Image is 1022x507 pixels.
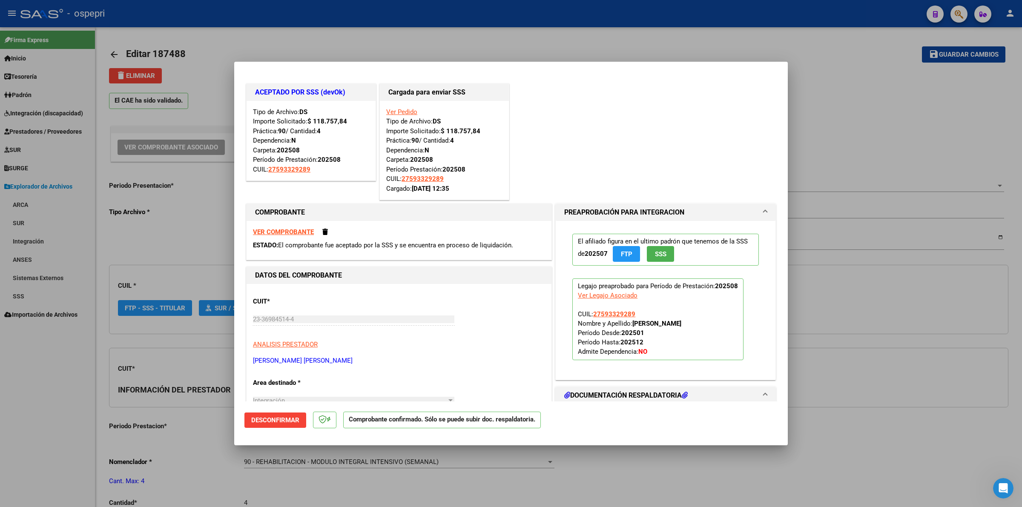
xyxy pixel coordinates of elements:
strong: 202508 [442,166,465,173]
h1: DOCUMENTACIÓN RESPALDATORIA [564,390,688,401]
a: [URL][DOMAIN_NAME] [14,172,80,178]
div: comprobante 20130 [89,77,164,96]
div: comprobante 20130 [96,82,157,91]
div: Micaela dice… [7,38,164,58]
button: go back [6,5,22,21]
strong: 4 [317,127,321,135]
div: 30710485050+prestador dar salud [52,63,157,71]
strong: COMPROBANTE [255,208,305,216]
div: Ludmila dice… [7,147,164,166]
div: 30710485050+prestador dar salud [45,57,164,76]
strong: DATOS DEL COMPROBANTE [255,271,342,279]
div: cualquier otra consulta, quedo a disposición![PERSON_NAME] • Hace 4h [7,236,140,263]
p: El equipo también puede ayudar [41,10,131,23]
strong: 202508 [277,146,300,154]
div: es porque me preguntan desde contaduria porque esa factura no aparece luego en el devok ni en el ... [31,96,164,140]
div: Micaela dice… [7,96,164,146]
div: Tipo de Archivo: Importe Solicitado: Práctica: / Cantidad: Dependencia: Carpeta: Período de Prest... [253,107,369,175]
span: 27593329289 [268,166,310,173]
strong: $ 118.757,84 [441,127,480,135]
strong: [PERSON_NAME] [632,320,681,327]
div: claro, si como que hay error me dice [40,211,164,230]
strong: N [425,146,429,154]
div: podes fijarte acá [7,186,70,204]
div: cualquier otra consulta, quedo a disposición! [14,241,133,258]
img: Profile image for Fin [24,6,38,20]
button: Start recording [54,279,61,286]
mat-expansion-panel-header: DOCUMENTACIÓN RESPALDATORIA [556,387,775,404]
strong: N [291,137,296,144]
span: SSS [655,250,666,258]
strong: 202508 [715,282,738,290]
strong: 90 [411,137,419,144]
span: Desconfirmar [251,416,299,424]
strong: 202501 [621,329,644,337]
mat-expansion-panel-header: PREAPROBACIÓN PARA INTEGRACION [556,204,775,221]
button: Selector de emoji [13,279,20,286]
div: es porque me preguntan desde contaduria porque esa factura no aparece luego en el devok ni en el ... [37,101,157,135]
div: Al parecer no valida. [7,147,82,166]
a: Ver Pedido [386,108,417,116]
button: Enviar un mensaje… [146,275,160,289]
span: 27593329289 [593,310,635,318]
div: Tipo de Archivo: Importe Solicitado: Práctica: / Cantidad: Dependencia: Carpeta: Período Prestaci... [386,107,502,194]
div: gracias [128,38,164,57]
button: SSS [647,246,674,262]
p: El afiliado figura en el ultimo padrón que tenemos de la SSS de [572,234,759,266]
div: Cerrar [149,5,165,20]
p: CUIT [253,297,341,306]
button: Adjuntar un archivo [40,279,47,286]
strong: DS [433,117,441,125]
div: Micaela dice… [7,57,164,77]
div: Ver Legajo Asociado [578,291,637,300]
textarea: Escribe un mensaje... [7,261,163,275]
span: Integración [253,397,285,404]
strong: 202508 [410,156,433,163]
strong: 90 [278,127,286,135]
div: Ludmila dice… [7,166,164,186]
div: gracias [135,43,157,52]
span: 27593329289 [402,175,444,183]
div: [URL][DOMAIN_NAME] [7,166,87,185]
h1: Fin [41,3,52,10]
p: Legajo preaprobado para Período de Prestación: [572,278,744,360]
button: Desconfirmar [244,412,306,428]
strong: DS [299,108,307,116]
span: CUIL: Nombre y Apellido: Período Desde: Período Hasta: Admite Dependencia: [578,310,681,355]
button: Inicio [133,5,149,21]
div: podes fijarte acá [14,191,63,199]
strong: 202507 [585,250,608,258]
div: PREAPROBACIÓN PARA INTEGRACION [556,221,775,380]
h1: ACEPTADO POR SSS (devOk) [255,87,367,97]
div: Ludmila dice… [7,236,164,278]
h1: Cargada para enviar SSS [388,87,500,97]
button: Selector de gif [27,279,34,286]
span: FTP [621,250,632,258]
div: Micaela dice… [7,211,164,237]
div: claro, si como que hay error me dice [47,216,157,225]
div: Ludmila dice… [7,186,164,211]
span: ANALISIS PRESTADOR [253,341,318,348]
span: ESTADO: [253,241,278,249]
div: Micaela dice… [7,77,164,97]
strong: 202508 [318,156,341,163]
strong: 202512 [620,338,643,346]
button: FTP [613,246,640,262]
p: [PERSON_NAME] [PERSON_NAME] [253,356,545,366]
strong: NO [638,348,647,355]
strong: [DATE] 12:35 [412,185,449,192]
p: Comprobante confirmado. Sólo se puede subir doc. respaldatoria. [343,412,541,428]
iframe: Intercom live chat [993,478,1013,498]
strong: 4 [450,137,454,144]
p: Area destinado * [253,378,341,388]
strong: $ 118.757,84 [307,117,347,125]
h1: PREAPROBACIÓN PARA INTEGRACION [564,207,684,218]
span: El comprobante fue aceptado por la SSS y se encuentra en proceso de liquidación. [278,241,513,249]
div: Al parecer no valida. [14,152,75,160]
a: VER COMPROBANTE [253,228,314,236]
